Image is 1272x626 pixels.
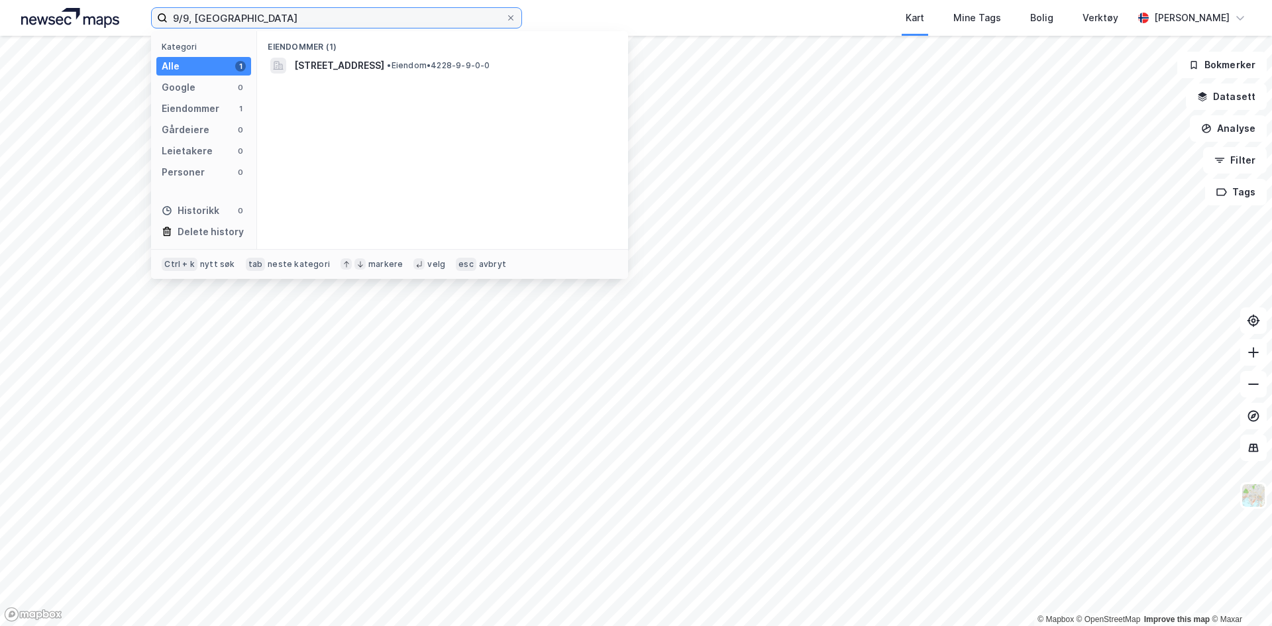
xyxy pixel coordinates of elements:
div: Kart [906,10,924,26]
div: 0 [235,125,246,135]
div: Alle [162,58,180,74]
img: logo.a4113a55bc3d86da70a041830d287a7e.svg [21,8,119,28]
a: OpenStreetMap [1077,615,1141,624]
div: Google [162,79,195,95]
button: Bokmerker [1177,52,1267,78]
span: [STREET_ADDRESS] [294,58,384,74]
div: Personer [162,164,205,180]
div: 1 [235,61,246,72]
div: 0 [235,146,246,156]
div: Historikk [162,203,219,219]
div: nytt søk [200,259,235,270]
button: Filter [1203,147,1267,174]
div: markere [368,259,403,270]
div: [PERSON_NAME] [1154,10,1230,26]
div: 0 [235,82,246,93]
div: Eiendommer [162,101,219,117]
span: • [387,60,391,70]
div: 0 [235,167,246,178]
div: Leietakere [162,143,213,159]
div: Kontrollprogram for chat [1206,562,1272,626]
div: Kategori [162,42,251,52]
div: Gårdeiere [162,122,209,138]
input: Søk på adresse, matrikkel, gårdeiere, leietakere eller personer [168,8,505,28]
button: Analyse [1190,115,1267,142]
a: Improve this map [1144,615,1210,624]
div: avbryt [479,259,506,270]
a: Mapbox [1037,615,1074,624]
a: Mapbox homepage [4,607,62,622]
div: Verktøy [1083,10,1118,26]
iframe: Chat Widget [1206,562,1272,626]
div: Bolig [1030,10,1053,26]
div: 1 [235,103,246,114]
div: Delete history [178,224,244,240]
div: Eiendommer (1) [257,31,628,55]
div: Ctrl + k [162,258,197,271]
img: Z [1241,483,1266,508]
div: esc [456,258,476,271]
button: Tags [1205,179,1267,205]
div: velg [427,259,445,270]
button: Datasett [1186,83,1267,110]
div: neste kategori [268,259,330,270]
div: tab [246,258,266,271]
div: Mine Tags [953,10,1001,26]
div: 0 [235,205,246,216]
span: Eiendom • 4228-9-9-0-0 [387,60,490,71]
